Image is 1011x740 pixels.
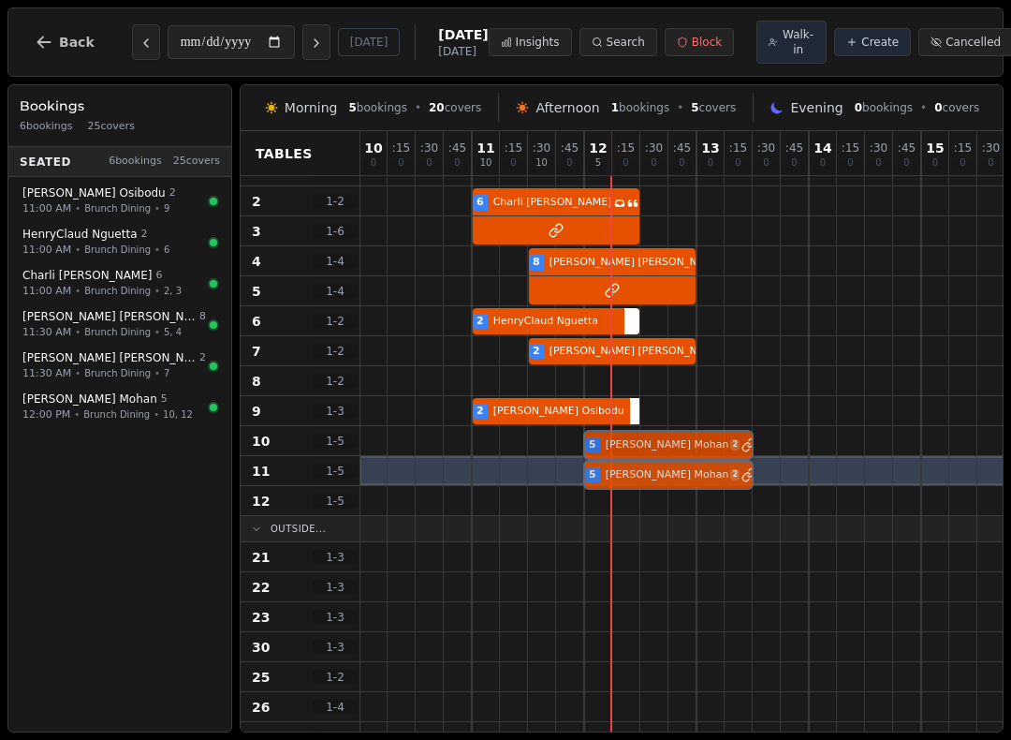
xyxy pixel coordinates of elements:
span: • [677,100,683,115]
span: 11:00 AM [22,283,71,299]
span: 11:00 AM [22,200,71,216]
span: • [154,284,160,298]
span: 0 [623,158,628,168]
span: 0 [566,158,572,168]
span: Tables [256,144,313,163]
span: 10 [252,432,270,451]
span: Charli [PERSON_NAME] [22,268,152,283]
span: 10 [480,158,492,168]
span: 0 [510,158,516,168]
span: 11:00 AM [22,242,71,258]
span: 1 - 5 [313,434,358,449]
span: Evening [790,98,842,117]
button: Back [20,20,110,65]
svg: Customer message [627,198,638,209]
span: Cancelled [945,35,1001,50]
span: 2 [533,344,540,360]
span: 8 [533,255,540,271]
span: • [154,243,160,257]
span: : 45 [785,142,803,154]
span: 11 [476,141,494,155]
span: : 15 [505,142,522,154]
span: Charli [PERSON_NAME] [490,195,612,211]
button: [PERSON_NAME] [PERSON_NAME]211:30 AM•Brunch Dining•7 [12,344,227,388]
span: Outside... [271,522,326,536]
span: 1 - 2 [313,314,358,329]
span: : 15 [954,142,972,154]
span: 1 - 4 [313,284,358,299]
span: : 45 [561,142,579,154]
span: • [154,407,159,422]
span: 0 [735,158,740,168]
h3: Bookings [20,96,220,115]
span: • [154,366,160,380]
span: 0 [708,158,713,168]
span: Afternoon [535,98,599,117]
span: 0 [820,158,826,168]
span: [PERSON_NAME] [PERSON_NAME] [22,309,196,324]
span: 12 [252,492,270,511]
span: 2 [169,185,176,201]
span: 5 [161,392,168,407]
span: • [75,201,81,215]
span: • [75,325,81,339]
button: Walk-in [756,21,827,64]
span: 8 [199,309,206,325]
span: • [74,407,80,422]
span: : 45 [898,142,916,154]
span: 12:00 PM [22,407,70,422]
span: 2 [252,192,261,211]
span: • [75,366,81,380]
span: 30 [252,638,270,657]
span: : 15 [842,142,859,154]
span: [PERSON_NAME] Osibodu [22,185,166,200]
span: 1 - 5 [313,494,358,509]
span: 1 - 3 [313,610,358,625]
span: 3 [252,222,261,241]
span: bookings [855,100,913,115]
span: [PERSON_NAME] Mohan [22,392,157,407]
span: 1 - 3 [313,550,358,565]
span: 1 - 2 [313,344,358,359]
span: : 30 [533,142,550,154]
span: 2 [199,350,206,366]
span: 0 [847,158,853,168]
span: 0 [454,158,460,168]
span: 0 [903,158,909,168]
span: 2 [476,404,484,420]
span: covers [691,100,736,115]
span: 10 [364,141,382,155]
button: Next day [302,24,330,60]
span: : 30 [645,142,663,154]
span: 15 [926,141,944,155]
span: 1 - 3 [313,404,358,419]
button: [PERSON_NAME] Mohan512:00 PM•Brunch Dining•10, 12 [12,385,227,429]
span: 7 [164,366,169,380]
span: HenryClaud Nguetta [22,227,138,242]
span: : 45 [448,142,466,154]
span: 7 [252,342,261,361]
span: • [154,325,160,339]
span: 1 - 5 [313,464,358,479]
span: [PERSON_NAME] Osibodu [490,404,624,420]
span: Create [861,35,899,50]
span: 14 [813,141,831,155]
span: Insights [516,35,560,50]
span: 2, 3 [164,284,182,298]
span: [DATE] [438,44,488,59]
span: 6 [476,195,484,211]
button: HenryClaud Nguetta211:00 AM•Brunch Dining•6 [12,220,227,264]
span: • [415,100,421,115]
span: 5, 4 [164,325,182,339]
span: Brunch Dining [84,366,151,380]
span: 1 - 2 [313,374,358,389]
span: 1 - 4 [313,700,358,715]
span: 1 - 3 [313,640,358,655]
span: • [75,284,81,298]
span: bookings [611,100,669,115]
span: 11:30 AM [22,324,71,340]
span: 13 [701,141,719,155]
span: 0 [875,158,881,168]
span: 10 [535,158,548,168]
button: Previous day [132,24,160,60]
